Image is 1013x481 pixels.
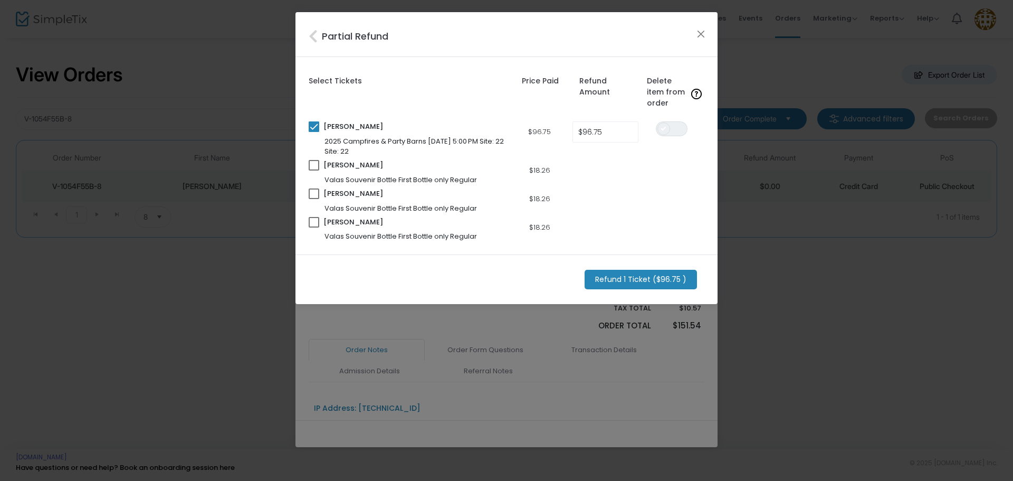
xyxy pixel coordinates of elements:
div: $18.26 [529,165,550,176]
span: Valas Souvenir Bottle First Bottle only Regular [324,203,477,213]
div: $96.75 [528,127,551,137]
span: [PERSON_NAME] [323,188,423,199]
img: question-mark [691,89,702,99]
span: [PERSON_NAME] [323,217,423,228]
h4: Partial Refund [309,25,694,43]
label: Select Tickets [309,76,362,87]
div: $18.26 [529,222,550,233]
span: Valas Souvenir Bottle First Bottle only Regular [324,175,477,185]
span: [PERSON_NAME] [323,121,423,132]
label: Delete item from order [647,76,689,109]
span: [PERSON_NAME] [323,160,423,171]
button: Close [694,27,708,41]
span: 2025 Campfires & Party Barns [DATE] 5:00 PM Site: 22 Site: 22 [324,136,504,157]
label: Price Paid [522,76,559,109]
i: Close [309,29,322,43]
label: Refund Amount [579,76,637,109]
div: $18.26 [529,194,550,204]
m-button: Refund 1 Ticket ($96.75 ) [585,270,697,289]
span: Valas Souvenir Bottle First Bottle only Regular [324,231,477,241]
